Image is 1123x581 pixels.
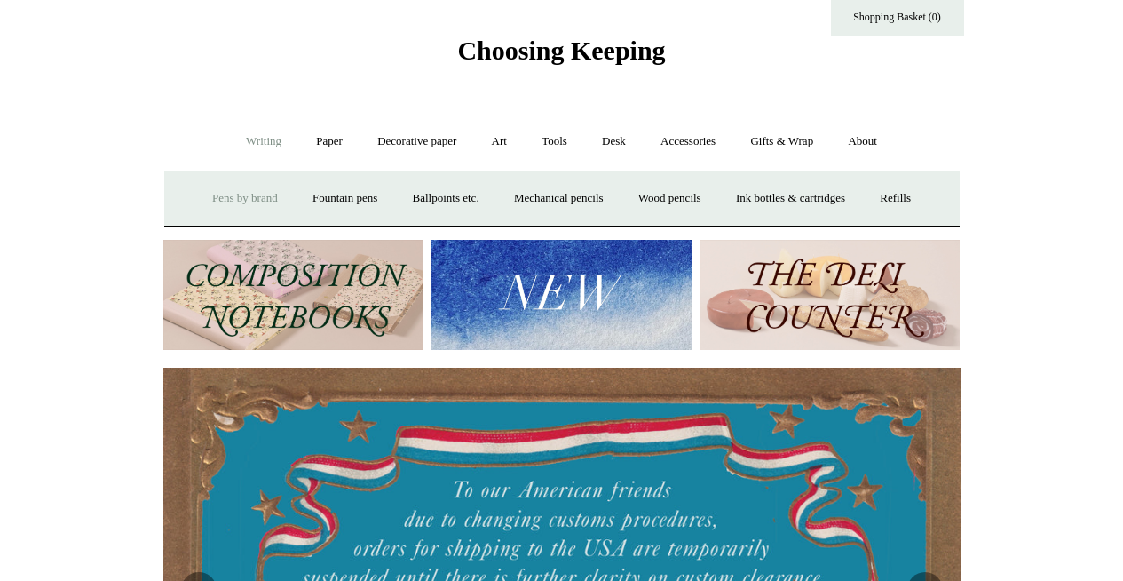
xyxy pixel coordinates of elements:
[457,50,665,62] a: Choosing Keeping
[163,240,423,351] img: 202302 Composition ledgers.jpg__PID:69722ee6-fa44-49dd-a067-31375e5d54ec
[457,36,665,65] span: Choosing Keeping
[832,118,893,165] a: About
[397,175,495,222] a: Ballpoints etc.
[526,118,583,165] a: Tools
[300,118,359,165] a: Paper
[476,118,523,165] a: Art
[700,240,960,351] img: The Deli Counter
[720,175,861,222] a: Ink bottles & cartridges
[734,118,829,165] a: Gifts & Wrap
[586,118,642,165] a: Desk
[645,118,732,165] a: Accessories
[622,175,717,222] a: Wood pencils
[864,175,927,222] a: Refills
[230,118,297,165] a: Writing
[498,175,620,222] a: Mechanical pencils
[196,175,294,222] a: Pens by brand
[297,175,393,222] a: Fountain pens
[431,240,692,351] img: New.jpg__PID:f73bdf93-380a-4a35-bcfe-7823039498e1
[361,118,472,165] a: Decorative paper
